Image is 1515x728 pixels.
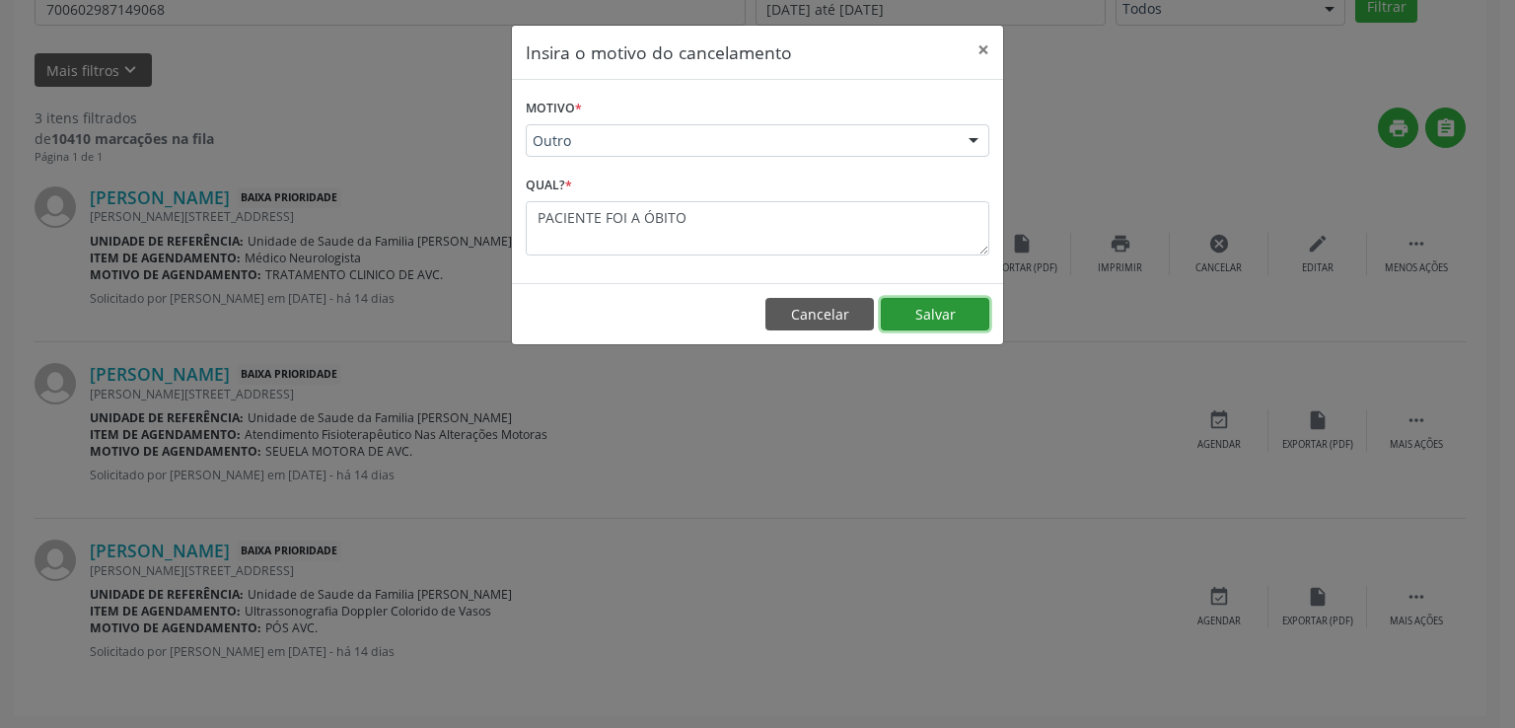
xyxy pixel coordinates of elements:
button: Cancelar [765,298,874,331]
label: Motivo [526,94,582,124]
button: Salvar [881,298,989,331]
label: Qual? [526,171,572,201]
button: Close [964,26,1003,74]
span: Outro [533,131,949,151]
h5: Insira o motivo do cancelamento [526,39,792,65]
